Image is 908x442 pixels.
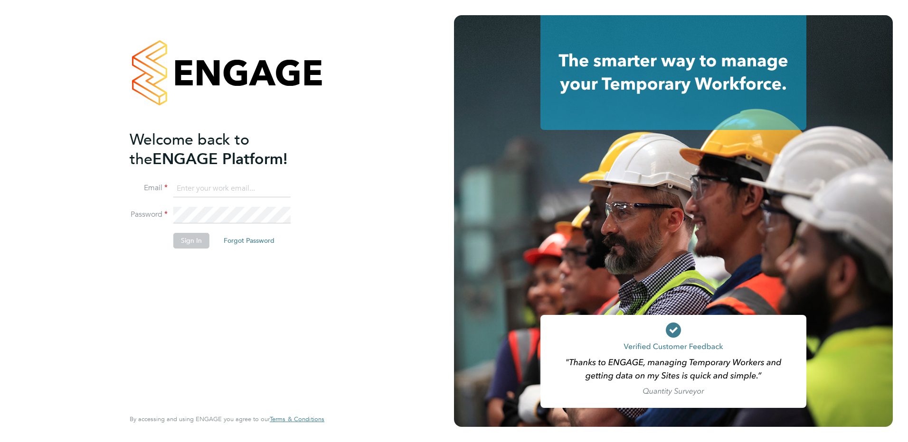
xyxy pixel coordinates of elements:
span: By accessing and using ENGAGE you agree to our [130,415,324,423]
span: Welcome back to the [130,130,249,168]
a: Terms & Conditions [270,415,324,423]
span: Terms & Conditions [270,415,324,423]
button: Sign In [173,233,209,248]
input: Enter your work email... [173,180,291,197]
button: Forgot Password [216,233,282,248]
label: Email [130,183,168,193]
h2: ENGAGE Platform! [130,130,315,169]
label: Password [130,210,168,220]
